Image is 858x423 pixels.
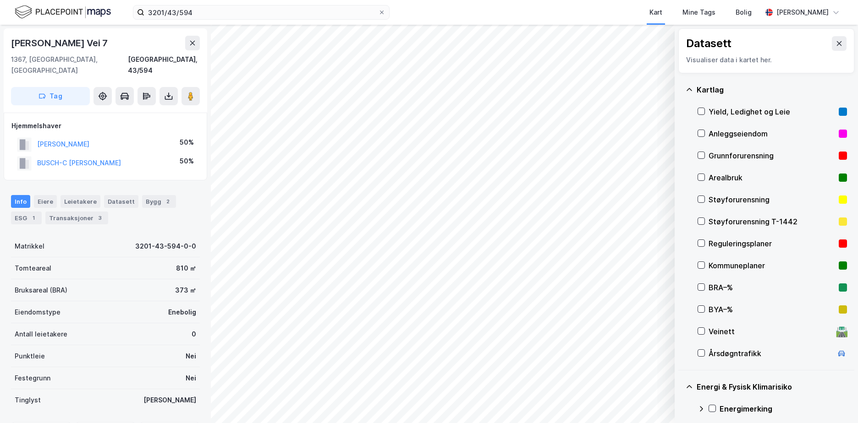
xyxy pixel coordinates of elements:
div: [PERSON_NAME] [776,7,829,18]
div: Datasett [104,195,138,208]
div: 3 [95,213,104,222]
div: Leietakere [60,195,100,208]
div: 50% [180,137,194,148]
div: Mine Tags [682,7,715,18]
div: 3201-43-594-0-0 [135,241,196,252]
div: Festegrunn [15,373,50,384]
div: Enebolig [168,307,196,318]
div: Energi & Fysisk Klimarisiko [697,381,847,392]
div: Nei [186,351,196,362]
div: [PERSON_NAME] Vei 7 [11,36,110,50]
button: Tag [11,87,90,105]
div: Bolig [736,7,752,18]
div: Datasett [686,36,731,51]
div: BYA–% [709,304,835,315]
div: Tinglyst [15,395,41,406]
div: Antall leietakere [15,329,67,340]
div: [GEOGRAPHIC_DATA], 43/594 [128,54,200,76]
div: Årsdøgntrafikk [709,348,832,359]
div: ESG [11,211,42,224]
input: Søk på adresse, matrikkel, gårdeiere, leietakere eller personer [144,5,378,19]
div: Transaksjoner [45,211,108,224]
div: Info [11,195,30,208]
div: Tomteareal [15,263,51,274]
div: 50% [180,156,194,167]
div: Hjemmelshaver [11,120,199,131]
div: Arealbruk [709,172,835,183]
div: Visualiser data i kartet her. [686,54,847,65]
div: Grunnforurensning [709,150,835,161]
div: Yield, Ledighet og Leie [709,106,835,117]
div: Anleggseiendom [709,128,835,139]
div: Eiendomstype [15,307,60,318]
div: 373 ㎡ [175,285,196,296]
div: Støyforurensning [709,194,835,205]
div: Nei [186,373,196,384]
div: Kommuneplaner [709,260,835,271]
div: 1367, [GEOGRAPHIC_DATA], [GEOGRAPHIC_DATA] [11,54,128,76]
img: logo.f888ab2527a4732fd821a326f86c7f29.svg [15,4,111,20]
div: Bygg [142,195,176,208]
div: Eiere [34,195,57,208]
div: Reguleringsplaner [709,238,835,249]
div: 🛣️ [836,325,848,337]
div: Veinett [709,326,832,337]
div: Matrikkel [15,241,44,252]
div: BRA–% [709,282,835,293]
div: Kartlag [697,84,847,95]
div: 1 [29,213,38,222]
div: [PERSON_NAME] [143,395,196,406]
iframe: Chat Widget [812,379,858,423]
div: Energimerking [720,403,847,414]
div: 810 ㎡ [176,263,196,274]
div: Punktleie [15,351,45,362]
div: 2 [163,197,172,206]
div: Kart [649,7,662,18]
div: Bruksareal (BRA) [15,285,67,296]
div: 0 [192,329,196,340]
div: Støyforurensning T-1442 [709,216,835,227]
